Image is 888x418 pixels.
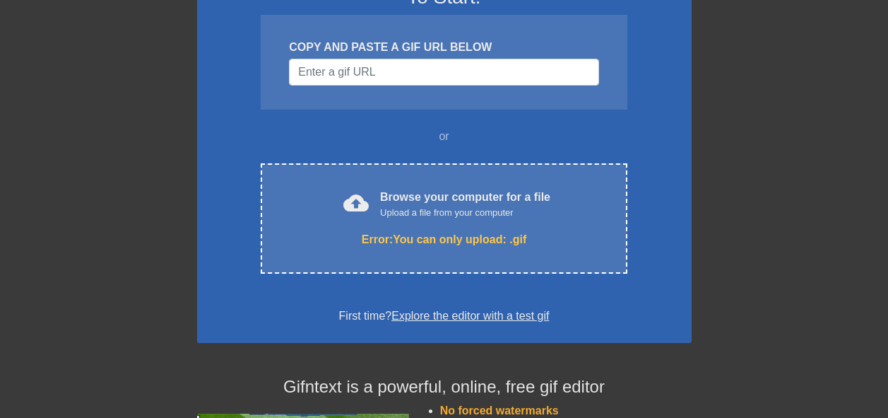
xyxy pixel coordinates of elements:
[440,405,559,417] span: No forced watermarks
[391,310,549,322] a: Explore the editor with a test gif
[215,308,673,325] div: First time?
[380,189,550,220] div: Browse your computer for a file
[289,59,598,86] input: Username
[380,206,550,220] div: Upload a file from your computer
[289,39,598,56] div: COPY AND PASTE A GIF URL BELOW
[290,231,597,248] div: Error: You can only upload: .gif
[343,190,369,216] span: cloud_upload
[197,377,692,397] h4: Gifntext is a powerful, online, free gif editor
[234,128,655,145] div: or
